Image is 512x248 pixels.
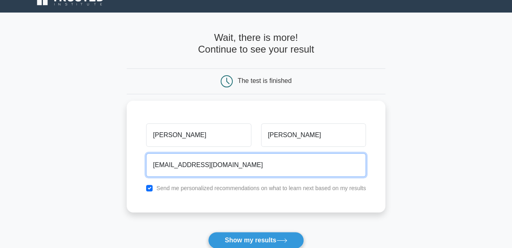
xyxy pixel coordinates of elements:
input: Last name [261,123,366,147]
label: Send me personalized recommendations on what to learn next based on my results [156,185,366,191]
input: First name [146,123,251,147]
h4: Wait, there is more! Continue to see your result [127,32,385,55]
div: The test is finished [238,77,291,84]
input: Email [146,153,366,177]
